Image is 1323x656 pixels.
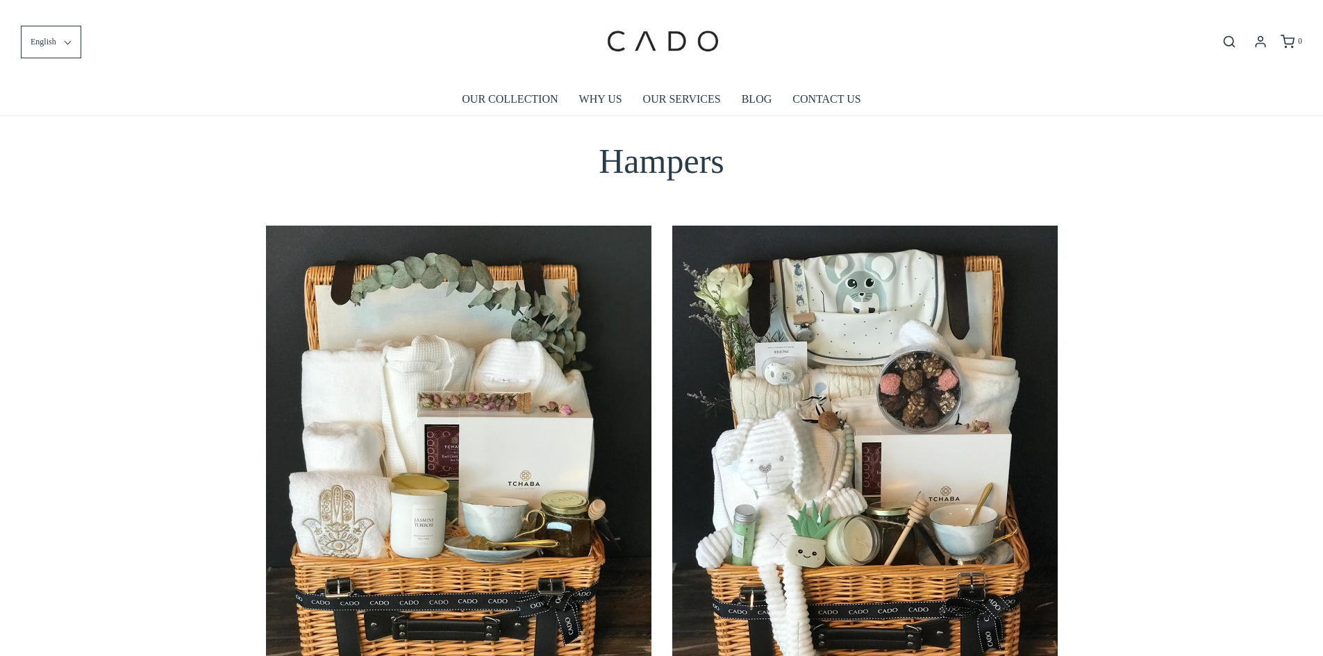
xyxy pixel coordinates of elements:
a: OUR SERVICES [643,83,721,115]
span: Hampers [599,142,724,180]
a: BLOG [742,83,772,115]
a: 0 [1279,35,1302,49]
button: English [21,26,81,58]
a: WHY US [579,83,622,115]
span: English [31,35,56,49]
button: Open search bar [1217,34,1242,49]
span: 0 [1298,36,1302,46]
img: cadogifting [603,10,721,73]
a: CONTACT US [792,83,860,115]
a: OUR COLLECTION [462,83,558,115]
